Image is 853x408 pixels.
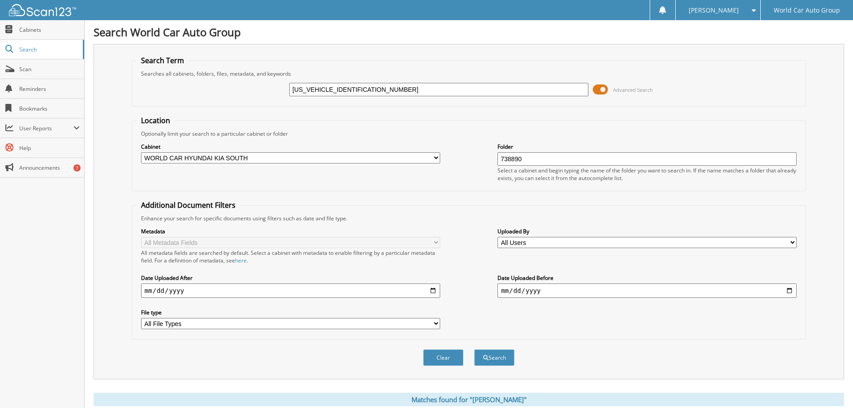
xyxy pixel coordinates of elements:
label: Date Uploaded Before [497,274,797,282]
span: Advanced Search [613,86,653,93]
input: start [141,283,440,298]
input: end [497,283,797,298]
img: scan123-logo-white.svg [9,4,76,16]
span: Announcements [19,164,80,172]
div: Matches found for "[PERSON_NAME]" [94,393,844,406]
legend: Location [137,116,175,125]
span: Help [19,144,80,152]
span: Bookmarks [19,105,80,112]
h1: Search World Car Auto Group [94,25,844,39]
span: Scan [19,65,80,73]
div: Enhance your search for specific documents using filters such as date and file type. [137,215,801,222]
iframe: Chat Widget [808,365,853,408]
a: here [235,257,247,264]
span: World Car Auto Group [774,8,840,13]
span: Cabinets [19,26,80,34]
div: Select a cabinet and begin typing the name of the folder you want to search in. If the name match... [497,167,797,182]
span: [PERSON_NAME] [689,8,739,13]
div: Optionally limit your search to a particular cabinet or folder [137,130,801,137]
label: Cabinet [141,143,440,150]
button: Clear [423,349,463,366]
label: Folder [497,143,797,150]
label: File type [141,309,440,316]
span: Search [19,46,78,53]
label: Metadata [141,228,440,235]
div: Searches all cabinets, folders, files, metadata, and keywords [137,70,801,77]
div: 7 [73,164,81,172]
label: Uploaded By [497,228,797,235]
label: Date Uploaded After [141,274,440,282]
div: All metadata fields are searched by default. Select a cabinet with metadata to enable filtering b... [141,249,440,264]
span: Reminders [19,85,80,93]
span: User Reports [19,125,73,132]
legend: Search Term [137,56,189,65]
button: Search [474,349,514,366]
legend: Additional Document Filters [137,200,240,210]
